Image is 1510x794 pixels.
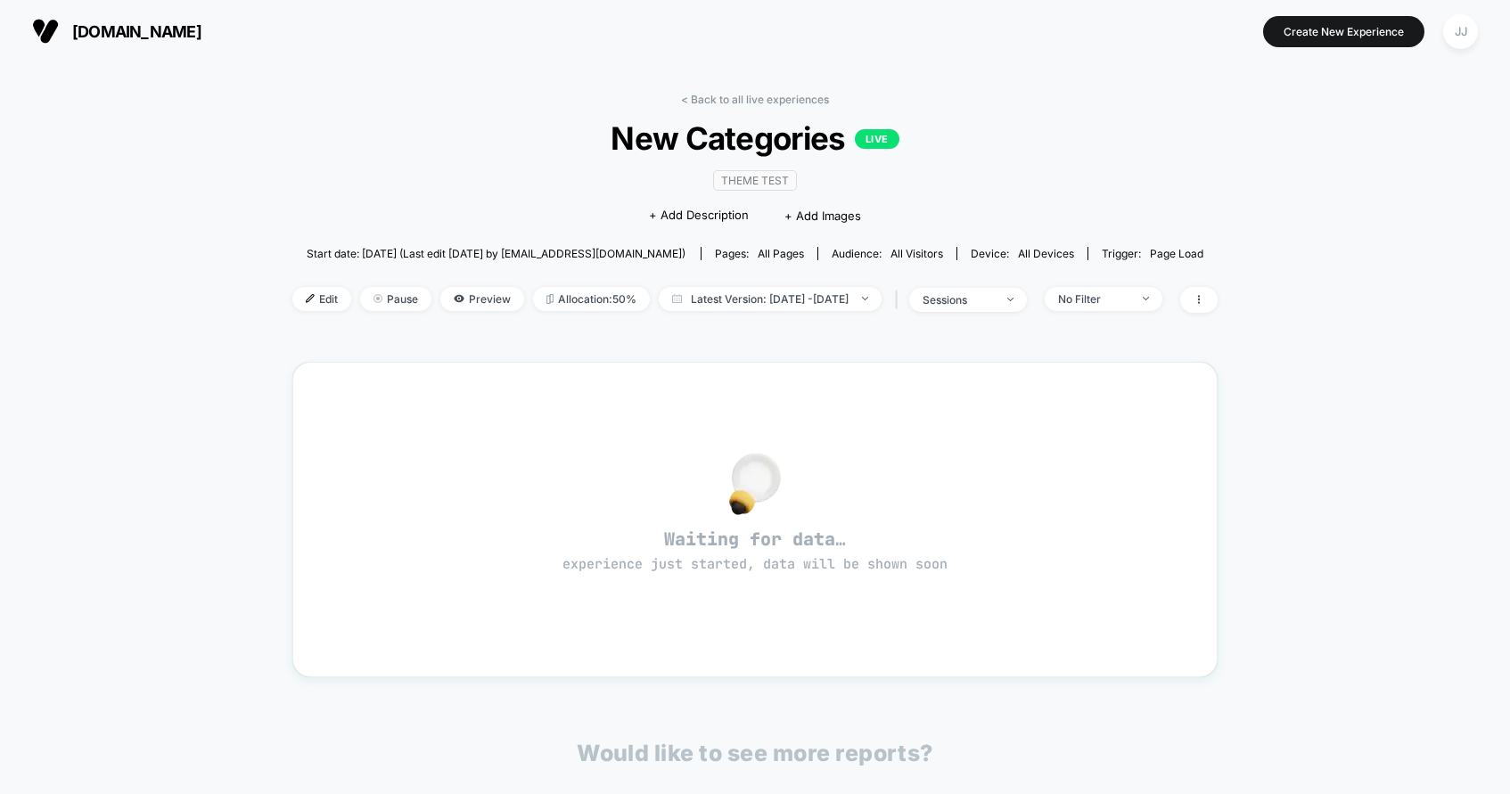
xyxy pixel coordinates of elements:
[1102,247,1203,260] div: Trigger:
[307,247,685,260] span: Start date: [DATE] (Last edit [DATE] by [EMAIL_ADDRESS][DOMAIN_NAME])
[1143,297,1149,300] img: end
[659,287,882,311] span: Latest Version: [DATE] - [DATE]
[923,293,994,307] div: sessions
[672,294,682,303] img: calendar
[862,297,868,300] img: end
[1007,298,1014,301] img: end
[1058,292,1129,306] div: No Filter
[27,17,207,45] button: [DOMAIN_NAME]
[577,740,933,766] p: Would like to see more reports?
[440,287,524,311] span: Preview
[855,129,899,149] p: LIVE
[533,287,650,311] span: Allocation: 50%
[681,93,829,106] a: < Back to all live experiences
[562,555,948,573] span: experience just started, data will be shown soon
[832,247,943,260] div: Audience:
[546,294,554,304] img: rebalance
[306,294,315,303] img: edit
[890,287,909,313] span: |
[324,528,1186,574] span: Waiting for data…
[1018,247,1074,260] span: all devices
[1438,13,1483,50] button: JJ
[339,119,1171,157] span: New Categories
[1150,247,1203,260] span: Page Load
[292,287,351,311] span: Edit
[373,294,382,303] img: end
[956,247,1087,260] span: Device:
[784,209,861,223] span: + Add Images
[729,453,781,515] img: no_data
[649,207,749,225] span: + Add Description
[1263,16,1424,47] button: Create New Experience
[713,170,797,191] span: Theme Test
[72,22,201,41] span: [DOMAIN_NAME]
[32,18,59,45] img: Visually logo
[758,247,804,260] span: all pages
[360,287,431,311] span: Pause
[715,247,804,260] div: Pages:
[890,247,943,260] span: All Visitors
[1443,14,1478,49] div: JJ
